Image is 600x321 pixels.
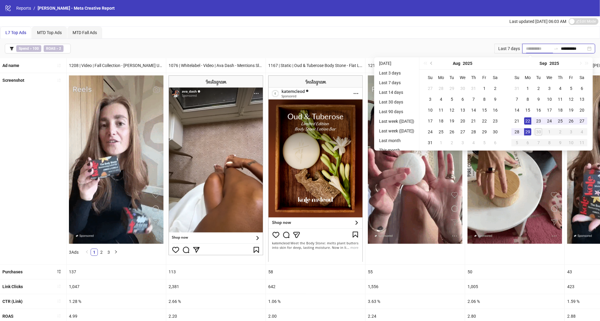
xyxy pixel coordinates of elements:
td: 2025-08-01 [479,83,490,94]
th: Su [511,72,522,83]
li: Last week ([DATE]) [377,118,417,125]
b: Ad name [2,63,19,68]
td: 2025-10-06 [522,137,533,148]
td: 2025-08-04 [436,94,446,105]
td: 2025-08-12 [446,105,457,116]
div: 3 [459,139,466,146]
td: 2025-09-06 [490,137,501,148]
td: 2025-09-05 [479,137,490,148]
div: 5 [567,85,575,92]
td: 2025-08-24 [425,126,436,137]
td: 2025-09-10 [544,94,555,105]
td: 2025-09-11 [555,94,566,105]
div: 9 [535,96,542,103]
div: 16 [492,106,499,114]
div: 23 [535,117,542,125]
b: Screenshot [2,78,24,83]
div: 58 [266,265,365,279]
td: 2025-09-04 [555,83,566,94]
div: 9 [492,96,499,103]
td: 2025-09-21 [511,116,522,126]
th: Fr [566,72,577,83]
div: 27 [459,128,466,135]
th: Mo [522,72,533,83]
th: Mo [436,72,446,83]
span: sort-ascending [57,78,61,82]
td: 2025-08-17 [425,116,436,126]
td: 2025-10-03 [566,126,577,137]
div: 21 [513,117,521,125]
span: > [44,45,64,52]
td: 2025-08-26 [446,126,457,137]
div: 50 [465,265,564,279]
td: 2025-08-31 [425,137,436,148]
td: 2025-07-29 [446,83,457,94]
li: Last 14 days [377,89,417,96]
td: 2025-07-30 [457,83,468,94]
img: Screenshot 120238267636940212 [468,75,562,244]
td: 2025-08-18 [436,116,446,126]
img: Screenshot 120238013774900212 [268,75,363,262]
li: Next Page [112,249,120,256]
div: 1076 | Whitelabel - Video | Ava Dash - Mentions Sleep & Sun Stones - Travel | Text Overlay | PLP ... [166,58,266,73]
div: 4 [557,85,564,92]
div: 26 [448,128,455,135]
div: 1,047 [67,279,166,294]
li: Previous Page [83,249,91,256]
th: Tu [446,72,457,83]
div: 6 [578,85,586,92]
td: 2025-09-22 [522,116,533,126]
span: MTD Fall Ads [73,30,97,35]
td: 2025-08-25 [436,126,446,137]
span: sort-ascending [57,299,61,303]
td: 2025-10-02 [555,126,566,137]
div: 1 [524,85,531,92]
td: 2025-09-08 [522,94,533,105]
span: Last updated [DATE] 06:03 AM [509,19,566,24]
div: 9 [557,139,564,146]
div: 4 [437,96,445,103]
td: 2025-08-16 [490,105,501,116]
div: 137 [67,265,166,279]
div: 8 [481,96,488,103]
button: Choose a month [453,57,461,69]
b: ROAS [46,46,55,51]
li: [DATE] [377,60,417,67]
div: 31 [427,139,434,146]
span: 3 Ads [69,250,79,255]
div: 27 [427,85,434,92]
td: 2025-10-08 [544,137,555,148]
td: 2025-08-21 [468,116,479,126]
td: 2025-08-07 [468,94,479,105]
td: 2025-10-04 [577,126,587,137]
td: 2025-09-26 [566,116,577,126]
div: 31 [470,85,477,92]
b: 100 [33,46,39,51]
td: 2025-09-06 [577,83,587,94]
a: 2 [98,249,105,256]
div: 30 [535,128,542,135]
div: 1,005 [465,279,564,294]
div: Last 7 days [494,44,522,53]
div: 10 [567,139,575,146]
a: 3 [105,249,112,256]
div: 4 [578,128,586,135]
div: 7 [470,96,477,103]
td: 2025-09-28 [511,126,522,137]
div: 1208 | Video | Fall Collection - [PERSON_NAME] UGC - This Is Our Fall Collection- Vanilla & Amber... [67,58,166,73]
div: 4 [470,139,477,146]
td: 2025-09-13 [577,94,587,105]
td: 2025-08-14 [468,105,479,116]
td: 2025-09-03 [544,83,555,94]
div: 13 [459,106,466,114]
button: Previous month (PageUp) [428,57,435,69]
td: 2025-09-03 [457,137,468,148]
div: 25 [557,117,564,125]
td: 2025-08-11 [436,105,446,116]
div: 1.28 % [67,294,166,309]
div: 17 [546,106,553,114]
span: MTD Top Ads [37,30,62,35]
td: 2025-09-25 [555,116,566,126]
li: Last 30 days [377,98,417,106]
div: 1 [437,139,445,146]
